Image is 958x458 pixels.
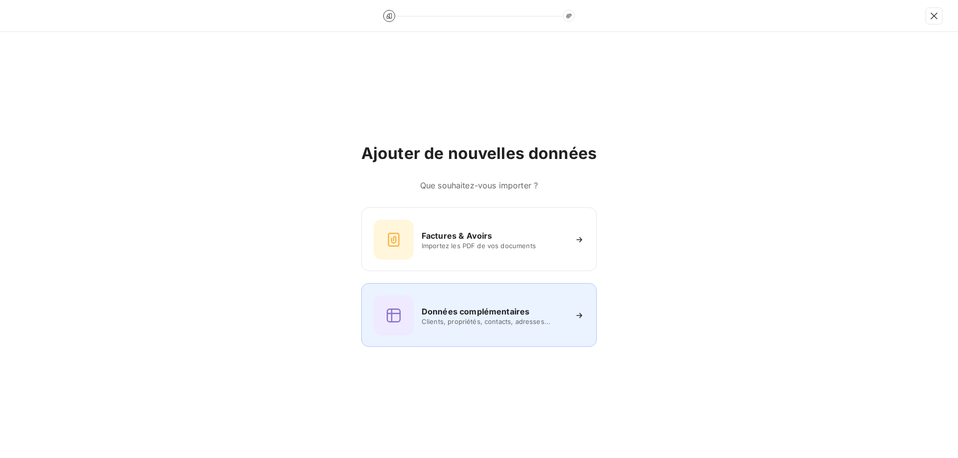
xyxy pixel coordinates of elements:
[361,144,597,163] h2: Ajouter de nouvelles données
[422,317,566,325] span: Clients, propriétés, contacts, adresses...
[422,230,492,242] h6: Factures & Avoirs
[361,179,597,191] h6: Que souhaitez-vous importer ?
[924,424,948,448] iframe: Intercom live chat
[422,242,566,250] span: Importez les PDF de vos documents
[422,305,529,317] h6: Données complémentaires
